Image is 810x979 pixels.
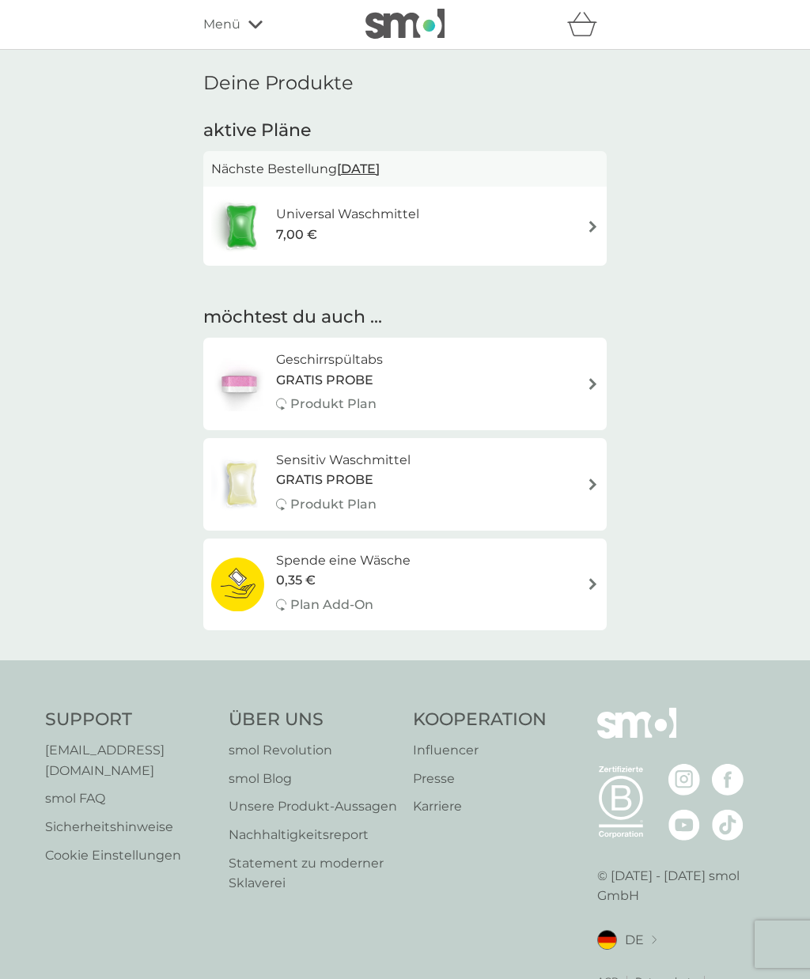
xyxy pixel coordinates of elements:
[45,740,213,781] a: [EMAIL_ADDRESS][DOMAIN_NAME]
[203,119,607,143] h2: aktive Pläne
[290,494,377,515] p: Produkt Plan
[587,378,599,390] img: Rechtspfeil
[712,809,744,841] img: besuche die smol TikTok Seite
[587,221,599,232] img: Rechtspfeil
[413,740,547,761] a: Influencer
[211,557,264,612] img: Spende eine Wäsche
[365,9,445,39] img: smol
[276,350,383,370] h6: Geschirrspültabs
[276,450,411,471] h6: Sensitiv Waschmittel
[587,578,599,590] img: Rechtspfeil
[712,764,744,796] img: besuche die smol Facebook Seite
[625,930,644,951] span: DE
[229,825,397,845] a: Nachhaltigkeitsreport
[211,159,599,180] p: Nächste Bestellung
[290,595,373,615] p: Plan Add-On
[668,809,700,841] img: besuche die smol YouTube Seite
[413,796,547,817] a: Karriere
[567,9,607,40] div: Warenkorb
[413,769,547,789] a: Presse
[211,198,271,254] img: Universal Waschmittel
[45,788,213,809] a: smol FAQ
[413,708,547,732] h4: Kooperation
[211,356,267,411] img: Geschirrspültabs
[652,936,657,944] img: Standort auswählen
[276,225,317,245] span: 7,00 €
[337,153,380,184] span: [DATE]
[229,853,397,894] a: Statement zu moderner Sklaverei
[597,930,617,950] img: DE flag
[45,845,213,866] a: Cookie Einstellungen
[597,708,676,762] img: smol
[276,570,316,591] span: 0,35 €
[45,817,213,837] a: Sicherheitshinweise
[276,470,373,490] span: GRATIS PROBE
[203,305,607,330] h2: möchtest du auch ...
[276,204,419,225] h6: Universal Waschmittel
[587,478,599,490] img: Rechtspfeil
[211,456,271,512] img: Sensitiv Waschmittel
[290,394,377,414] p: Produkt Plan
[203,72,607,95] h1: Deine Produkte
[276,370,373,391] span: GRATIS PROBE
[229,708,397,732] h4: Über Uns
[597,866,765,906] p: © [DATE] - [DATE] smol GmbH
[229,796,397,817] a: Unsere Produkt‑Aussagen
[45,708,213,732] h4: Support
[229,740,397,761] a: smol Revolution
[229,769,397,789] a: smol Blog
[668,764,700,796] img: besuche die smol Instagram Seite
[276,550,411,571] h6: Spende eine Wäsche
[203,14,240,35] span: Menü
